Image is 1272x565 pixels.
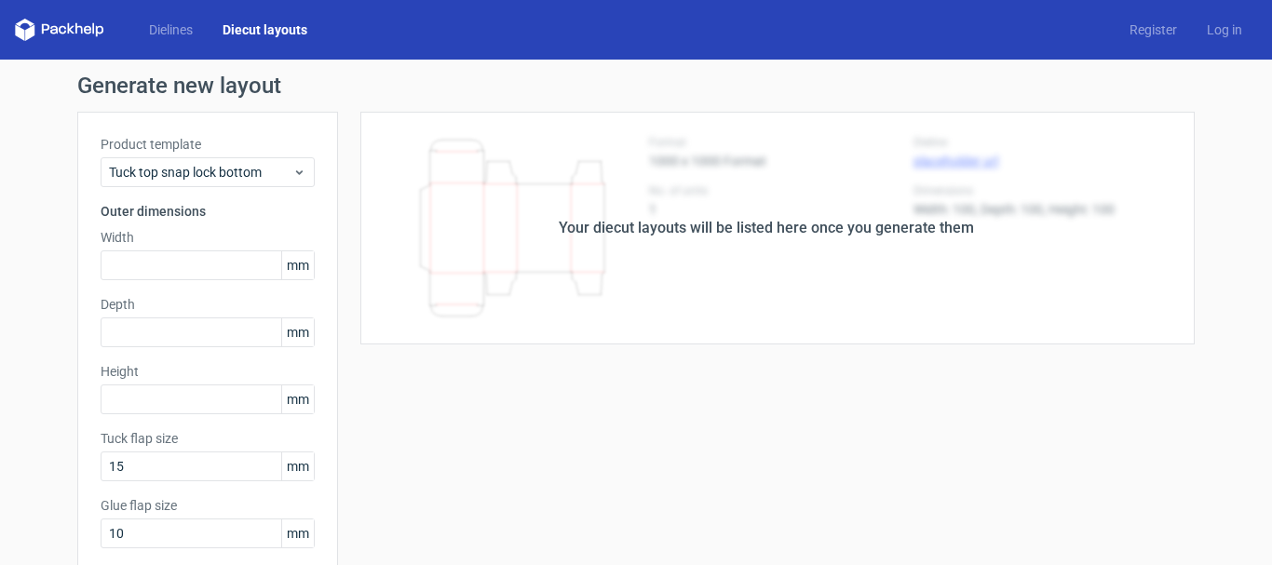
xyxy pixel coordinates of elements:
label: Tuck flap size [101,429,315,448]
span: Tuck top snap lock bottom [109,163,292,182]
label: Width [101,228,315,247]
label: Height [101,362,315,381]
label: Product template [101,135,315,154]
a: Dielines [134,20,208,39]
span: mm [281,519,314,547]
h1: Generate new layout [77,74,1195,97]
span: mm [281,318,314,346]
span: mm [281,385,314,413]
label: Depth [101,295,315,314]
a: Diecut layouts [208,20,322,39]
label: Glue flap size [101,496,315,515]
a: Log in [1192,20,1257,39]
a: Register [1115,20,1192,39]
span: mm [281,251,314,279]
div: Your diecut layouts will be listed here once you generate them [559,217,974,239]
span: mm [281,452,314,480]
h3: Outer dimensions [101,202,315,221]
